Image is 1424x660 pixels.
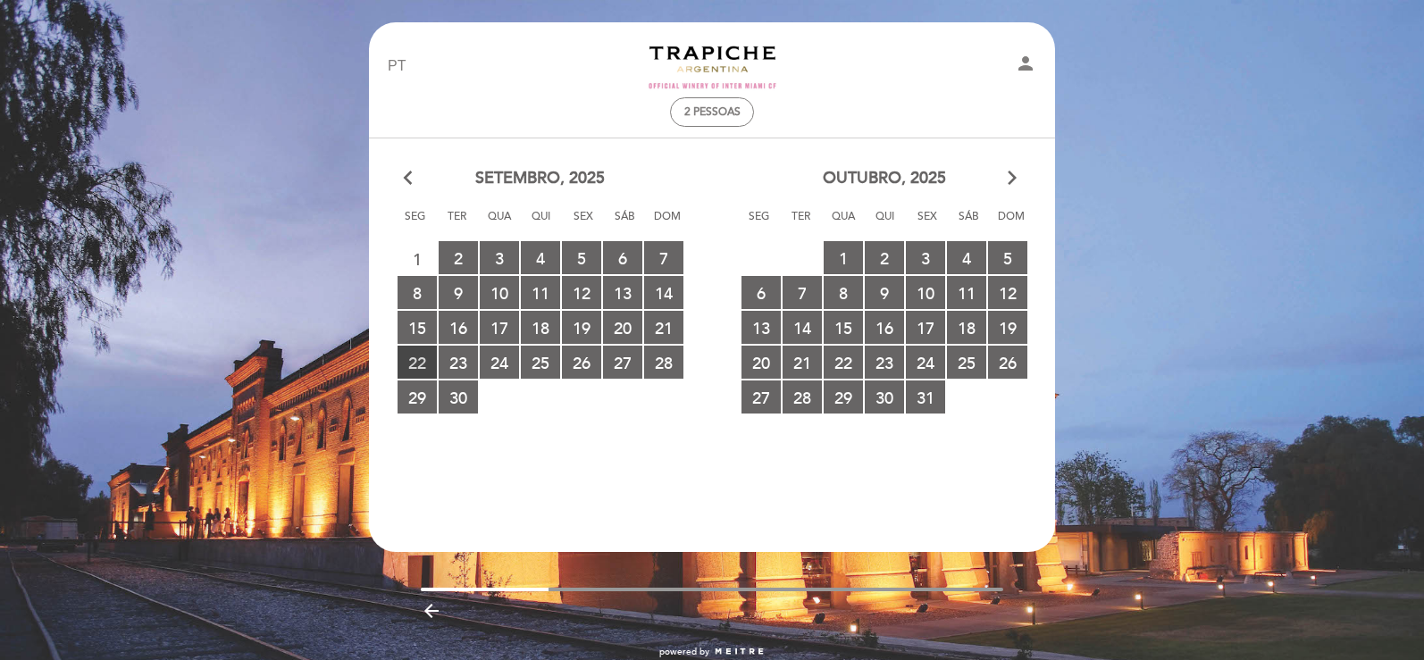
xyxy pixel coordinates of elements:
[867,207,903,240] span: Qui
[714,647,765,656] img: MEITRE
[480,346,519,379] span: 24
[603,346,642,379] span: 27
[988,241,1027,274] span: 5
[906,311,945,344] span: 17
[480,311,519,344] span: 17
[1015,53,1036,74] i: person
[741,346,781,379] span: 20
[524,207,559,240] span: Qui
[947,346,986,379] span: 25
[398,311,437,344] span: 15
[823,167,946,190] span: outubro, 2025
[644,346,683,379] span: 28
[607,207,643,240] span: Sáb
[398,380,437,414] span: 29
[649,207,685,240] span: Dom
[521,346,560,379] span: 25
[398,242,437,275] span: 1
[521,241,560,274] span: 4
[824,241,863,274] span: 1
[659,646,709,658] span: powered by
[947,241,986,274] span: 4
[783,276,822,309] span: 7
[600,42,824,91] a: Turismo Trapiche
[825,207,861,240] span: Qua
[562,241,601,274] span: 5
[865,241,904,274] span: 2
[783,311,822,344] span: 14
[741,276,781,309] span: 6
[906,380,945,414] span: 31
[644,241,683,274] span: 7
[440,207,475,240] span: Ter
[565,207,601,240] span: Sex
[439,276,478,309] span: 9
[906,346,945,379] span: 24
[398,346,437,379] span: 22
[741,311,781,344] span: 13
[421,600,442,622] i: arrow_backward
[824,311,863,344] span: 15
[865,276,904,309] span: 9
[480,241,519,274] span: 3
[909,207,945,240] span: Sex
[741,207,777,240] span: Seg
[906,241,945,274] span: 3
[906,276,945,309] span: 10
[1004,167,1020,190] i: arrow_forward_ios
[783,346,822,379] span: 21
[824,380,863,414] span: 29
[951,207,987,240] span: Sáb
[783,207,819,240] span: Ter
[947,276,986,309] span: 11
[521,276,560,309] span: 11
[475,167,605,190] span: setembro, 2025
[398,276,437,309] span: 8
[439,346,478,379] span: 23
[741,380,781,414] span: 27
[562,276,601,309] span: 12
[562,311,601,344] span: 19
[824,276,863,309] span: 8
[1015,53,1036,80] button: person
[603,311,642,344] span: 20
[988,276,1027,309] span: 12
[644,276,683,309] span: 14
[865,311,904,344] span: 16
[480,276,519,309] span: 10
[439,241,478,274] span: 2
[684,105,741,119] span: 2 pessoas
[865,380,904,414] span: 30
[993,207,1029,240] span: Dom
[562,346,601,379] span: 26
[988,311,1027,344] span: 19
[398,207,433,240] span: Seg
[603,276,642,309] span: 13
[404,167,420,190] i: arrow_back_ios
[521,311,560,344] span: 18
[783,380,822,414] span: 28
[988,346,1027,379] span: 26
[865,346,904,379] span: 23
[947,311,986,344] span: 18
[824,346,863,379] span: 22
[644,311,683,344] span: 21
[603,241,642,274] span: 6
[439,380,478,414] span: 30
[439,311,478,344] span: 16
[659,646,765,658] a: powered by
[482,207,517,240] span: Qua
